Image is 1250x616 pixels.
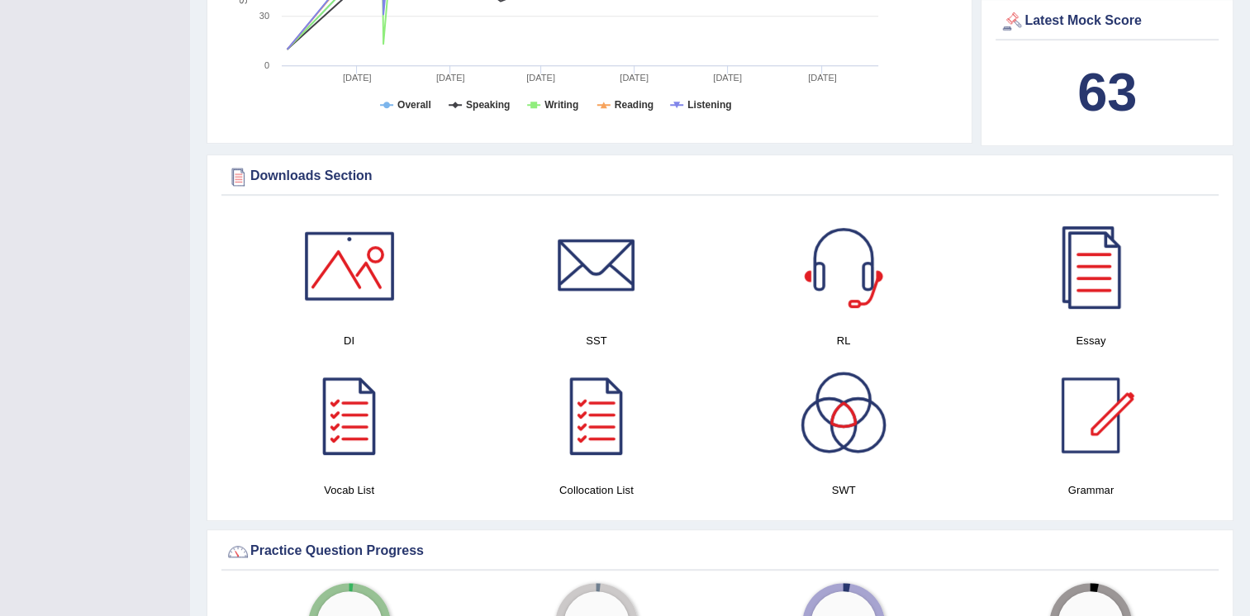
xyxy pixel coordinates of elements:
div: Latest Mock Score [1000,9,1214,34]
h4: Vocab List [234,481,464,499]
tspan: Writing [544,99,578,111]
b: 63 [1077,62,1137,122]
h4: DI [234,332,464,349]
tspan: [DATE] [713,73,742,83]
div: Downloads Section [226,164,1214,189]
h4: SWT [729,481,959,499]
tspan: Reading [615,99,654,111]
h4: RL [729,332,959,349]
tspan: [DATE] [526,73,555,83]
tspan: Overall [397,99,431,111]
h4: Essay [976,332,1206,349]
div: Practice Question Progress [226,539,1214,564]
text: 0 [264,60,269,70]
tspan: Listening [687,99,731,111]
h4: SST [481,332,711,349]
tspan: Speaking [466,99,510,111]
tspan: [DATE] [620,73,649,83]
tspan: [DATE] [343,73,372,83]
tspan: [DATE] [808,73,837,83]
tspan: [DATE] [436,73,465,83]
h4: Grammar [976,481,1206,499]
h4: Collocation List [481,481,711,499]
text: 30 [259,11,269,21]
